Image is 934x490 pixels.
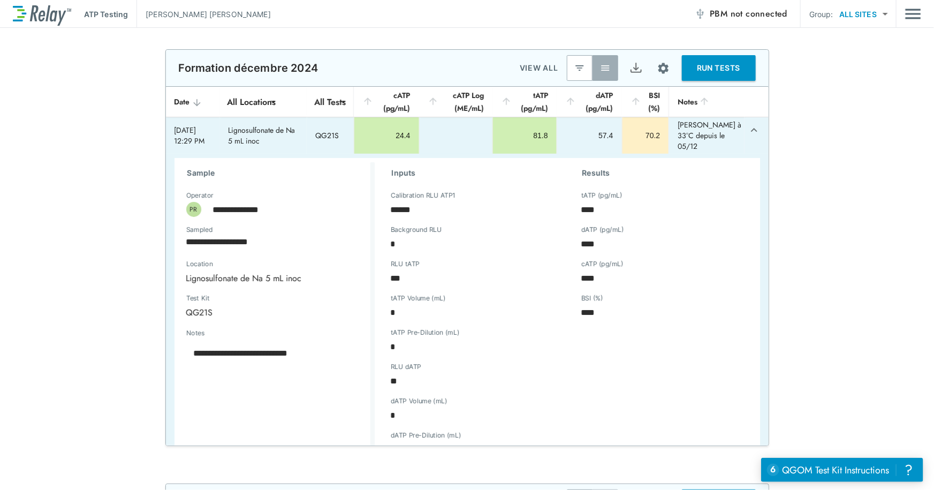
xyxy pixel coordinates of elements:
[186,226,213,233] label: Sampled
[391,260,420,268] label: RLU tATP
[179,301,287,323] div: QG21S
[391,363,421,371] label: RLU dATP
[391,192,455,199] label: Calibration RLU ATP1
[179,62,318,74] p: Formation décembre 2024
[581,260,624,268] label: cATP (pg/mL)
[502,130,548,141] div: 81.8
[428,89,484,115] div: cATP Log (ME/mL)
[391,329,459,336] label: tATP Pre-Dilution (mL)
[581,226,624,233] label: dATP (pg/mL)
[600,63,611,73] img: View All
[166,87,219,117] th: Date
[649,54,678,82] button: Site setup
[657,62,670,75] img: Settings Icon
[186,192,214,199] label: Operator
[731,7,787,20] span: not connected
[362,89,410,115] div: cATP (pg/mL)
[13,3,71,26] img: LuminUltra Relay
[146,9,271,20] p: [PERSON_NAME] [PERSON_NAME]
[631,89,660,115] div: BSI (%)
[631,130,660,141] div: 70.2
[566,130,613,141] div: 57.4
[179,267,360,289] div: Lignosulfonate de Na 5 mL inoc
[682,55,756,81] button: RUN TESTS
[391,397,447,405] label: dATP Volume (mL)
[581,192,622,199] label: tATP (pg/mL)
[678,95,736,108] div: Notes
[392,167,557,179] h3: Inputs
[186,329,204,337] label: Notes
[187,167,370,179] h3: Sample
[582,167,747,179] h3: Results
[905,4,921,24] img: Drawer Icon
[363,130,410,141] div: 24.4
[391,226,442,233] label: Background RLU
[710,6,787,21] span: PBM
[179,231,352,252] input: Choose date, selected date is Dec 17, 2024
[174,125,211,146] div: [DATE] 12:29 PM
[905,4,921,24] button: Main menu
[745,121,763,139] button: expand row
[219,91,283,112] div: All Locations
[624,55,649,81] button: Export
[581,295,603,302] label: BSI (%)
[307,91,353,112] div: All Tests
[307,117,354,154] td: QG21S
[186,295,268,302] label: Test Kit
[186,202,201,217] div: PR
[629,62,643,75] img: Export Icon
[669,117,745,154] td: [PERSON_NAME] à 33°C depuis le 05/12
[690,3,792,25] button: PBM not connected
[186,260,322,268] label: Location
[520,62,558,74] p: VIEW ALL
[695,9,705,19] img: Offline Icon
[84,9,128,20] p: ATP Testing
[219,117,307,154] td: Lignosulfonate de Na 5 mL inoc
[809,9,833,20] p: Group:
[761,458,923,482] iframe: Resource center
[565,89,613,115] div: dATP (pg/mL)
[574,63,585,73] img: Latest
[391,295,446,302] label: tATP Volume (mL)
[501,89,548,115] div: tATP (pg/mL)
[391,432,461,439] label: dATP Pre-Dilution (mL)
